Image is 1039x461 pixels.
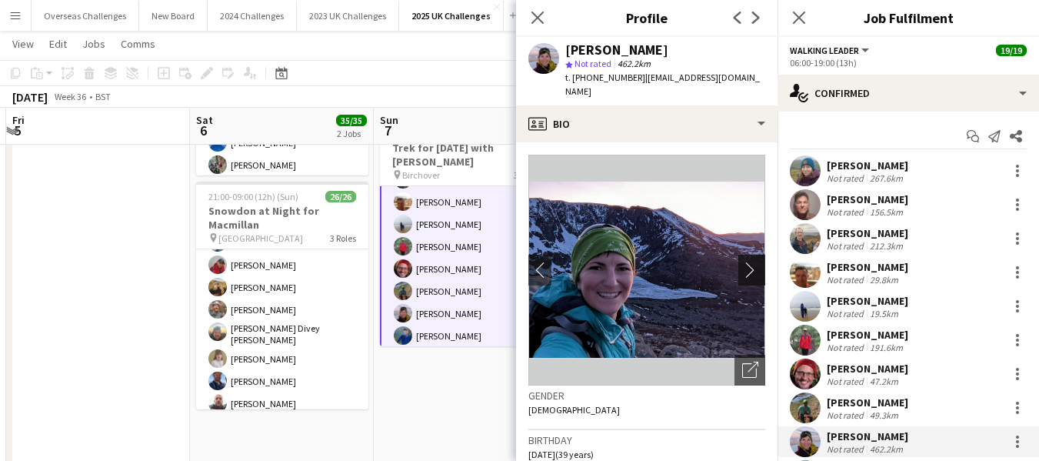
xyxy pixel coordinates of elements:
[778,75,1039,112] div: Confirmed
[76,34,112,54] a: Jobs
[380,119,552,346] app-job-card: 06:00-19:00 (13h)19/19Trek for [DATE] with [PERSON_NAME] Birchover3 Roles06:00-19:00 (13h)[PERSON...
[194,122,213,139] span: 6
[827,443,867,455] div: Not rated
[380,113,398,127] span: Sun
[565,72,645,83] span: t. [PHONE_NUMBER]
[336,115,367,126] span: 35/35
[867,376,901,387] div: 47.2km
[827,192,908,206] div: [PERSON_NAME]
[827,226,908,240] div: [PERSON_NAME]
[82,37,105,51] span: Jobs
[867,443,906,455] div: 462.2km
[528,449,594,460] span: [DATE] (39 years)
[574,58,611,69] span: Not rated
[139,1,208,31] button: New Board
[867,342,906,353] div: 191.6km
[115,34,162,54] a: Comms
[43,34,73,54] a: Edit
[337,128,366,139] div: 2 Jobs
[516,105,778,142] div: Bio
[827,274,867,286] div: Not rated
[827,409,867,421] div: Not rated
[565,43,668,57] div: [PERSON_NAME]
[827,308,867,319] div: Not rated
[827,294,908,308] div: [PERSON_NAME]
[514,169,540,181] span: 3 Roles
[827,260,908,274] div: [PERSON_NAME]
[208,1,297,31] button: 2024 Challenges
[867,409,901,421] div: 49.3km
[12,89,48,105] div: [DATE]
[6,34,40,54] a: View
[218,232,303,244] span: [GEOGRAPHIC_DATA]
[867,240,906,252] div: 212.3km
[827,396,908,409] div: [PERSON_NAME]
[51,91,89,102] span: Week 36
[996,45,1027,56] span: 19/19
[778,8,1039,28] h3: Job Fulfilment
[867,206,906,218] div: 156.5km
[402,169,440,181] span: Birchover
[378,122,398,139] span: 7
[528,389,765,403] h3: Gender
[827,376,867,387] div: Not rated
[297,1,399,31] button: 2023 UK Challenges
[516,8,778,28] h3: Profile
[196,204,368,232] h3: Snowdon at Night for Macmillan
[330,232,356,244] span: 3 Roles
[827,206,867,218] div: Not rated
[734,355,765,386] div: Open photos pop-in
[827,429,908,443] div: [PERSON_NAME]
[196,182,368,409] app-job-card: 21:00-09:00 (12h) (Sun)26/26Snowdon at Night for Macmillan [GEOGRAPHIC_DATA]3 Roles[PERSON_NAME][...
[12,37,34,51] span: View
[528,404,620,416] span: [DEMOGRAPHIC_DATA]
[528,155,765,386] img: Crew avatar or photo
[196,113,213,127] span: Sat
[867,308,901,319] div: 19.5km
[528,433,765,447] h3: Birthday
[827,362,908,376] div: [PERSON_NAME]
[325,191,356,202] span: 26/26
[790,45,871,56] button: Walking Leader
[12,113,25,127] span: Fri
[867,274,901,286] div: 29.8km
[95,91,111,102] div: BST
[827,159,908,172] div: [PERSON_NAME]
[827,342,867,353] div: Not rated
[399,1,504,31] button: 2025 UK Challenges
[565,72,760,97] span: | [EMAIL_ADDRESS][DOMAIN_NAME]
[49,37,67,51] span: Edit
[380,141,552,169] h3: Trek for [DATE] with [PERSON_NAME]
[867,172,906,184] div: 267.6km
[790,45,859,56] span: Walking Leader
[827,240,867,252] div: Not rated
[827,172,867,184] div: Not rated
[827,328,908,342] div: [PERSON_NAME]
[208,191,298,202] span: 21:00-09:00 (12h) (Sun)
[614,58,654,69] span: 462.2km
[32,1,139,31] button: Overseas Challenges
[121,37,155,51] span: Comms
[790,57,1027,68] div: 06:00-19:00 (13h)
